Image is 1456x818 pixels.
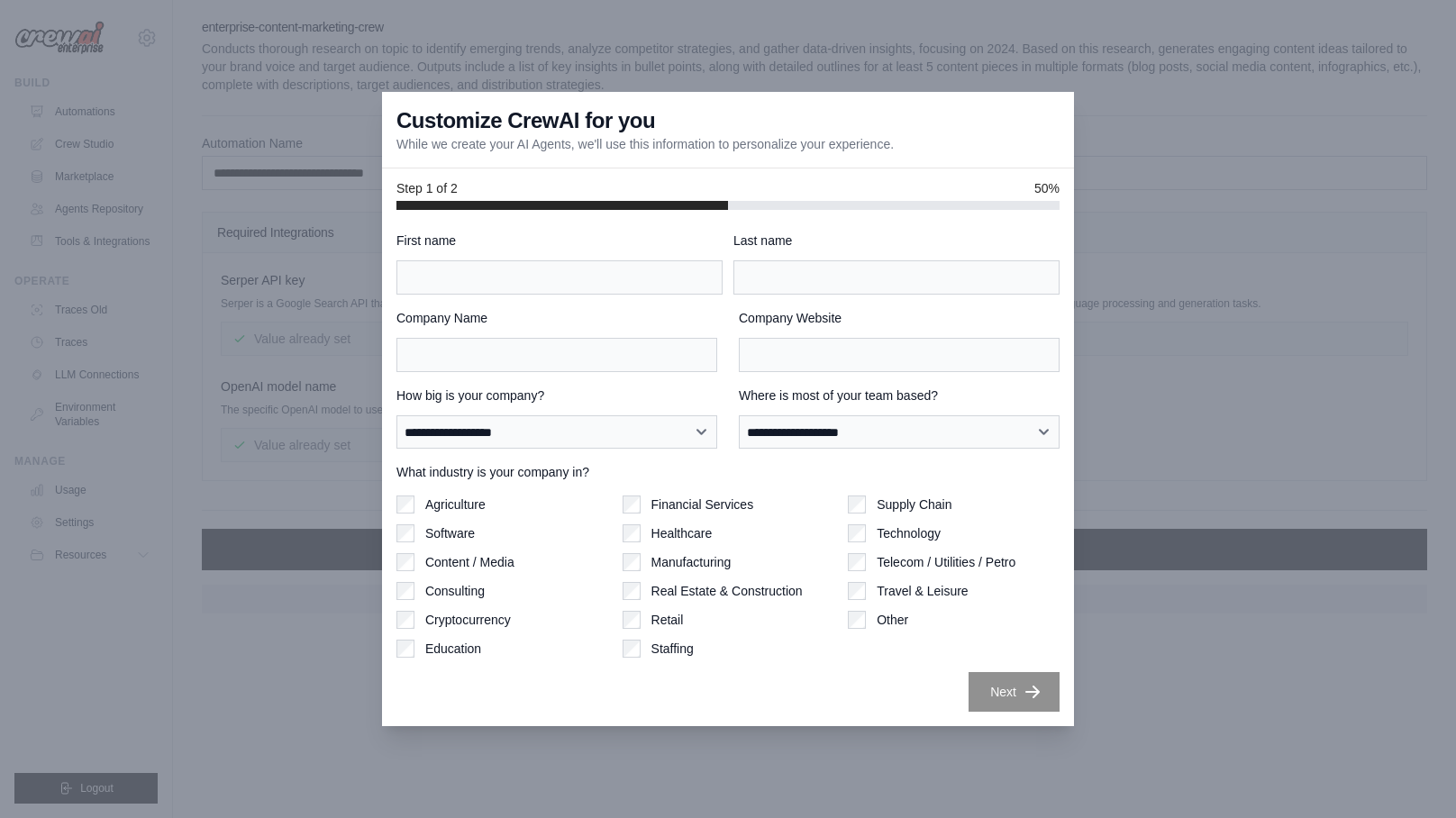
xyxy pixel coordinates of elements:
label: Cryptocurrency [425,611,511,629]
label: Where is most of your team based? [739,386,1060,404]
label: Financial Services [651,495,754,514]
span: 50% [1034,179,1060,197]
label: Content / Media [425,553,514,571]
label: Company Name [396,309,717,327]
label: Retail [651,611,684,629]
label: How big is your company? [396,386,717,404]
label: Telecom / Utilities / Petro [877,553,1015,571]
label: Company Website [739,309,1060,327]
label: Staffing [651,640,694,658]
label: Last name [733,232,1060,250]
label: Travel & Leisure [877,582,968,600]
button: Next [969,672,1060,712]
label: Supply Chain [877,495,951,514]
label: What industry is your company in? [396,463,1060,481]
label: Agriculture [425,495,486,514]
label: Real Estate & Construction [651,582,803,600]
label: Other [877,611,908,629]
label: Technology [877,524,941,542]
label: Education [425,640,481,658]
label: Consulting [425,582,485,600]
label: Manufacturing [651,553,732,571]
label: Healthcare [651,524,713,542]
label: First name [396,232,723,250]
span: Step 1 of 2 [396,179,458,197]
p: While we create your AI Agents, we'll use this information to personalize your experience. [396,135,894,153]
label: Software [425,524,475,542]
h3: Customize CrewAI for you [396,106,655,135]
